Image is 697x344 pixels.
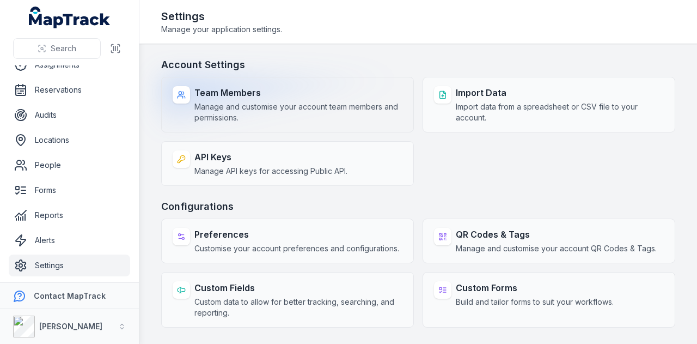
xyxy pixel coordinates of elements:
[51,43,76,54] span: Search
[194,86,402,99] strong: Team Members
[9,129,130,151] a: Locations
[161,219,414,263] a: PreferencesCustomise your account preferences and configurations.
[194,243,399,254] span: Customise your account preferences and configurations.
[161,77,414,132] a: Team MembersManage and customise your account team members and permissions.
[9,104,130,126] a: Audits
[456,101,664,123] span: Import data from a spreadsheet or CSV file to your account.
[423,77,675,132] a: Import DataImport data from a spreadsheet or CSV file to your account.
[39,322,102,331] strong: [PERSON_NAME]
[456,228,657,241] strong: QR Codes & Tags
[34,291,106,300] strong: Contact MapTrack
[29,7,111,28] a: MapTrack
[9,154,130,176] a: People
[161,199,675,214] h3: Configurations
[9,204,130,226] a: Reports
[194,166,347,177] span: Manage API keys for accessing Public API.
[161,57,675,73] h3: Account Settings
[161,272,414,328] a: Custom FieldsCustom data to allow for better tracking, searching, and reporting.
[9,79,130,101] a: Reservations
[161,9,282,24] h2: Settings
[194,150,347,164] strong: API Keys
[456,86,664,99] strong: Import Data
[456,243,657,254] span: Manage and customise your account QR Codes & Tags.
[194,297,402,318] span: Custom data to allow for better tracking, searching, and reporting.
[194,101,402,123] span: Manage and customise your account team members and permissions.
[9,230,130,251] a: Alerts
[161,141,414,186] a: API KeysManage API keys for accessing Public API.
[194,281,402,294] strong: Custom Fields
[194,228,399,241] strong: Preferences
[456,281,614,294] strong: Custom Forms
[13,38,101,59] button: Search
[456,297,614,307] span: Build and tailor forms to suit your workflows.
[423,272,675,328] a: Custom FormsBuild and tailor forms to suit your workflows.
[423,219,675,263] a: QR Codes & TagsManage and customise your account QR Codes & Tags.
[9,255,130,276] a: Settings
[9,179,130,201] a: Forms
[161,24,282,35] span: Manage your application settings.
